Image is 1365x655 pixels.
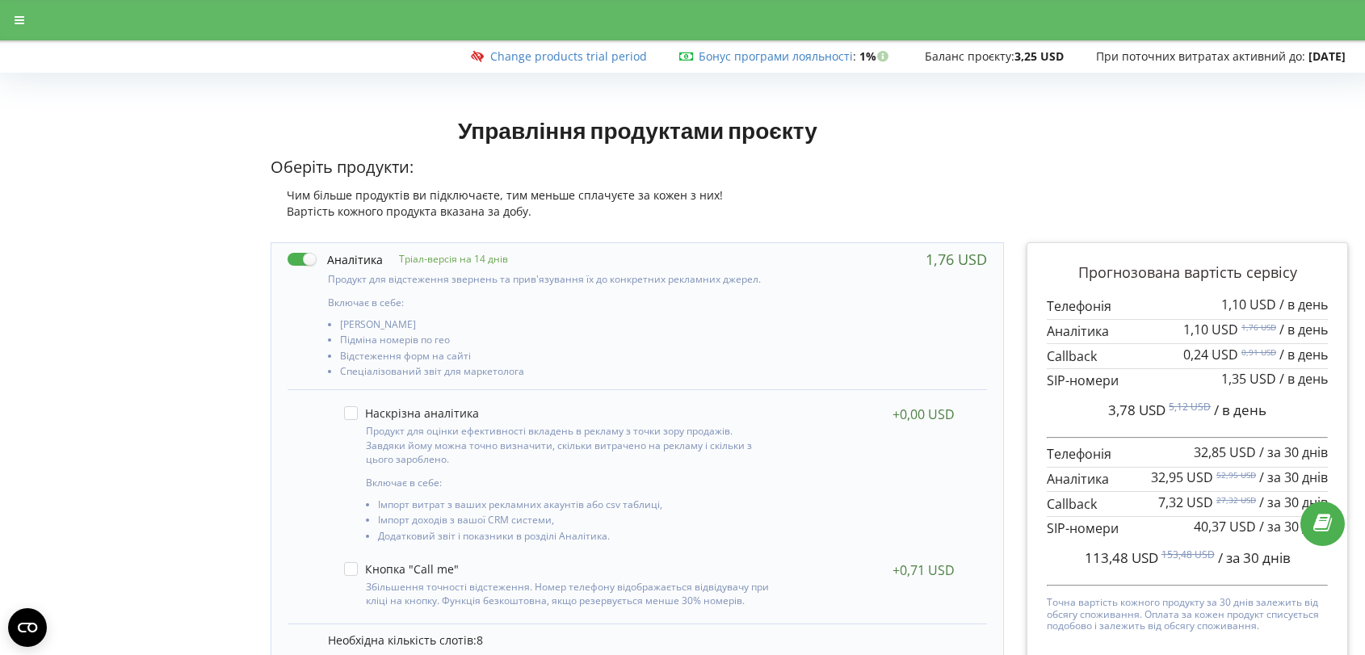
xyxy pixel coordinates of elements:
[340,351,777,366] li: Відстеження форм на сайті
[1047,372,1328,390] p: SIP-номери
[378,514,771,530] li: Імпорт доходів з вашої CRM системи,
[1216,494,1256,506] sup: 27,32 USD
[271,204,1004,220] div: Вартість кожного продукта вказана за добу.
[1047,297,1328,316] p: Телефонія
[8,608,47,647] button: Open CMP widget
[1221,370,1276,388] span: 1,35 USD
[1241,346,1276,358] sup: 0,91 USD
[378,531,771,546] li: Додатковий звіт і показники в розділі Аналітика.
[1183,346,1238,363] span: 0,24 USD
[1085,548,1158,567] span: 113,48 USD
[699,48,853,64] a: Бонус програми лояльності
[1279,346,1328,363] span: / в день
[1161,548,1215,561] sup: 153,48 USD
[1169,400,1211,414] sup: 5,12 USD
[1194,518,1256,535] span: 40,37 USD
[271,115,1004,145] h1: Управління продуктами проєкту
[1279,321,1328,338] span: / в день
[288,251,383,268] label: Аналітика
[1047,593,1328,632] p: Точна вартість кожного продукту за 30 днів залежить від обсягу споживання. Оплата за кожен продук...
[1216,469,1256,481] sup: 52,95 USD
[490,48,647,64] a: Change products trial period
[1221,296,1276,313] span: 1,10 USD
[1259,493,1328,511] span: / за 30 днів
[328,632,971,649] p: Необхідна кількість слотів:
[328,272,777,286] p: Продукт для відстеження звернень та прив'язування їх до конкретних рекламних джерел.
[1259,518,1328,535] span: / за 30 днів
[1047,347,1328,366] p: Callback
[383,252,508,266] p: Тріал-версія на 14 днів
[271,156,1004,179] p: Оберіть продукти:
[1096,48,1305,64] span: При поточних витратах активний до:
[340,319,777,334] li: [PERSON_NAME]
[1259,468,1328,486] span: / за 30 днів
[699,48,856,64] span: :
[892,406,955,422] div: +0,00 USD
[1259,443,1328,461] span: / за 30 днів
[366,476,771,489] p: Включає в себе:
[340,366,777,381] li: Спеціалізований звіт для маркетолога
[477,632,483,648] span: 8
[1047,322,1328,341] p: Аналітика
[1279,296,1328,313] span: / в день
[1279,370,1328,388] span: / в день
[926,251,987,267] div: 1,76 USD
[1194,443,1256,461] span: 32,85 USD
[1241,321,1276,333] sup: 1,76 USD
[1047,262,1328,283] p: Прогнозована вартість сервісу
[366,424,771,465] p: Продукт для оцінки ефективності вкладень в рекламу з точки зору продажів. Завдяки йому можна точн...
[1047,519,1328,538] p: SIP-номери
[925,48,1014,64] span: Баланс проєкту:
[1183,321,1238,338] span: 1,10 USD
[1308,48,1346,64] strong: [DATE]
[1047,470,1328,489] p: Аналітика
[328,296,777,309] p: Включає в себе:
[892,562,955,578] div: +0,71 USD
[1014,48,1064,64] strong: 3,25 USD
[1214,401,1266,419] span: / в день
[1158,493,1213,511] span: 7,32 USD
[340,334,777,350] li: Підміна номерів по гео
[378,499,771,514] li: Імпорт витрат з ваших рекламних акаунтів або csv таблиці,
[1047,445,1328,464] p: Телефонія
[271,187,1004,204] div: Чим більше продуктів ви підключаєте, тим меньше сплачуєте за кожен з них!
[1218,548,1291,567] span: / за 30 днів
[366,580,771,607] p: Збільшення точності відстеження. Номер телефону відображається відвідувачу при кліці на кнопку. Ф...
[859,48,892,64] strong: 1%
[1151,468,1213,486] span: 32,95 USD
[344,406,479,420] label: Наскрізна аналітика
[344,562,459,576] label: Кнопка "Call me"
[1108,401,1165,419] span: 3,78 USD
[1047,495,1328,514] p: Callback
